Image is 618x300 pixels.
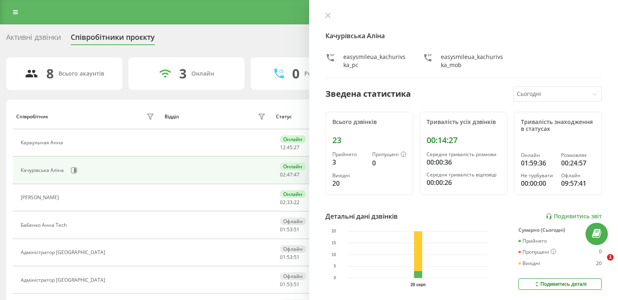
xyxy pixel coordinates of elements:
[276,114,292,120] div: Статус
[561,152,595,158] div: Розмовляє
[280,171,286,178] span: 02
[280,144,286,151] span: 12
[441,53,504,69] div: easysmileua_kachurivska_mob
[332,252,336,257] text: 10
[410,283,425,287] text: 20 серп
[607,254,614,261] span: 1
[294,254,299,261] span: 51
[21,140,65,146] div: Караульная Анна
[179,66,186,81] div: 3
[287,281,293,288] span: 53
[533,281,587,287] div: Подивитись деталі
[332,135,406,145] div: 23
[334,276,336,280] text: 0
[325,211,398,221] div: Детальні дані дзвінків
[294,199,299,206] span: 22
[16,114,48,120] div: Співробітник
[280,245,306,253] div: Офлайн
[546,213,602,220] a: Подивитись звіт
[332,178,366,188] div: 20
[280,172,299,178] div: : :
[427,157,501,167] div: 00:00:36
[518,278,602,290] button: Подивитись деталі
[280,281,286,288] span: 01
[521,158,555,168] div: 01:59:36
[280,135,306,143] div: Онлайн
[343,53,407,69] div: easysmileua_kachurivska_pc
[280,282,299,287] div: : :
[427,152,501,157] div: Середня тривалість розмови
[294,171,299,178] span: 47
[332,241,336,245] text: 15
[292,66,299,81] div: 0
[332,152,366,157] div: Прийнято
[372,152,406,158] div: Пропущені
[280,200,299,205] div: : :
[427,135,501,145] div: 00:14:27
[71,33,155,46] div: Співробітники проєкту
[287,171,293,178] span: 47
[332,157,366,167] div: 3
[334,264,336,269] text: 5
[521,173,555,178] div: Не турбувати
[280,190,306,198] div: Онлайн
[59,70,104,77] div: Всього акаунтів
[332,173,366,178] div: Вихідні
[518,261,540,266] div: Вихідні
[21,167,66,173] div: Качурівська Аліна
[332,119,406,126] div: Всього дзвінків
[280,254,299,260] div: : :
[21,222,69,228] div: Бабенко Анна Tech
[294,226,299,233] span: 51
[280,272,306,280] div: Офлайн
[165,114,179,120] div: Відділ
[280,254,286,261] span: 01
[521,119,595,133] div: Тривалість знаходження в статусах
[287,199,293,206] span: 33
[518,227,602,233] div: Сумарно (Сьогодні)
[427,119,501,126] div: Тривалість усіх дзвінків
[372,158,406,168] div: 0
[191,70,214,77] div: Онлайн
[280,226,286,233] span: 01
[287,226,293,233] span: 53
[287,254,293,261] span: 53
[518,249,556,255] div: Пропущені
[280,163,306,170] div: Онлайн
[427,178,501,187] div: 00:00:26
[599,249,602,255] div: 0
[21,277,107,283] div: Адміністратор [GEOGRAPHIC_DATA]
[325,88,411,100] div: Зведена статистика
[6,33,61,46] div: Активні дзвінки
[21,195,61,200] div: [PERSON_NAME]
[325,31,602,41] h4: Качурівська Аліна
[280,145,299,150] div: : :
[280,199,286,206] span: 02
[590,254,610,274] iframe: Intercom live chat
[304,70,344,77] div: Розмовляють
[294,144,299,151] span: 27
[521,178,555,188] div: 00:00:00
[561,178,595,188] div: 09:57:41
[521,152,555,158] div: Онлайн
[561,173,595,178] div: Офлайн
[561,158,595,168] div: 00:24:57
[518,238,547,244] div: Прийнято
[280,227,299,233] div: : :
[21,250,107,255] div: Адміністратор [GEOGRAPHIC_DATA]
[46,66,54,81] div: 8
[427,172,501,178] div: Середня тривалість відповіді
[294,281,299,288] span: 51
[332,229,336,234] text: 20
[287,144,293,151] span: 45
[280,217,306,225] div: Офлайн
